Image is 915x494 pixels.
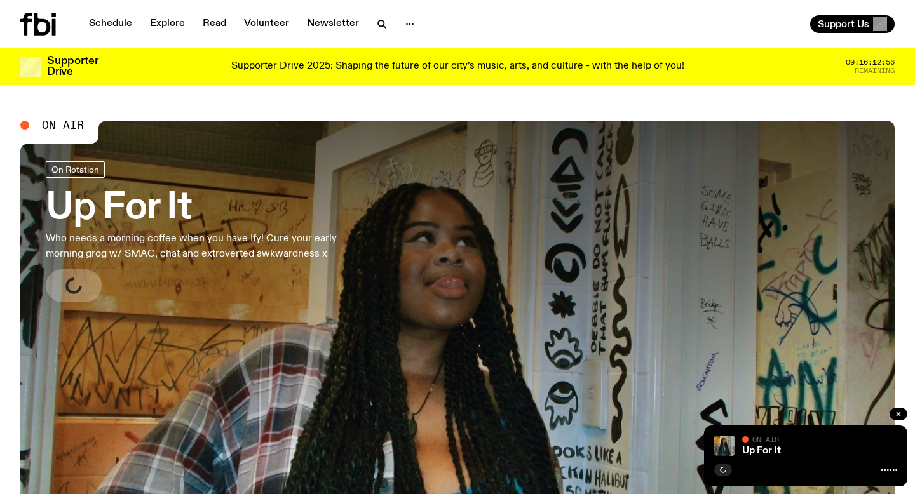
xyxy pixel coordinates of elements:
a: Up For It [742,446,781,456]
a: Read [195,15,234,33]
span: 09:16:12:56 [846,59,895,66]
a: Up For ItWho needs a morning coffee when you have Ify! Cure your early morning grog w/ SMAC, chat... [46,161,371,302]
a: Schedule [81,15,140,33]
span: Support Us [818,18,869,30]
a: Explore [142,15,193,33]
p: Who needs a morning coffee when you have Ify! Cure your early morning grog w/ SMAC, chat and extr... [46,231,371,262]
span: Remaining [855,67,895,74]
button: Support Us [810,15,895,33]
span: On Air [752,435,779,443]
span: On Air [42,119,84,131]
p: Supporter Drive 2025: Shaping the future of our city’s music, arts, and culture - with the help o... [231,61,684,72]
h3: Supporter Drive [47,56,98,77]
img: Ify - a Brown Skin girl with black braided twists, looking up to the side with her tongue stickin... [714,436,735,456]
a: Newsletter [299,15,367,33]
h3: Up For It [46,190,371,226]
a: Volunteer [236,15,297,33]
a: On Rotation [46,161,105,178]
span: On Rotation [51,164,99,174]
